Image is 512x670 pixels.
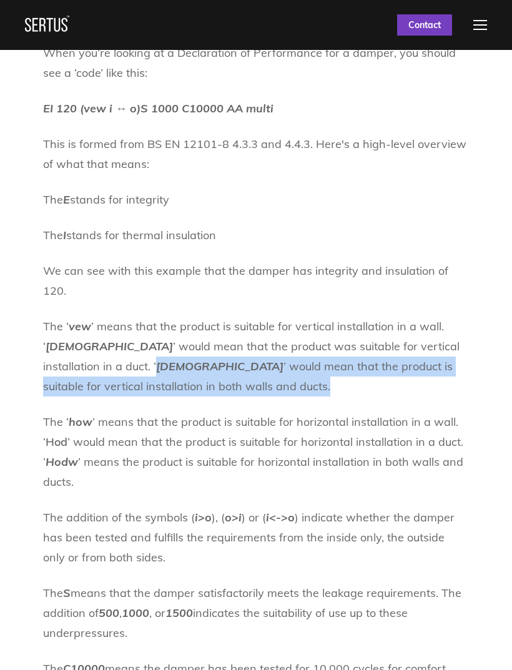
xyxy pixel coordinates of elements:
p: The ‘ ’ means that the product is suitable for vertical installation in a wall. ‘ ’ would mean th... [43,317,469,397]
p: The ‘ ’ means that the product is suitable for horizontal installation in a wall. ‘ ’ would mean ... [43,412,469,492]
i: [DEMOGRAPHIC_DATA] [156,359,283,373]
b: Hod [46,435,67,449]
p: The stands for integrity [43,190,469,210]
iframe: Chat Widget [287,525,512,670]
i: how [69,415,92,429]
p: When you’re looking at a Declaration of Performance for a damper, you should see a ‘code’ like this: [43,43,469,83]
i: i<->o [266,510,295,525]
i: vew [69,319,91,333]
i: S [63,586,71,600]
i: I [63,228,66,242]
a: Contact [397,14,452,36]
i: E [63,192,70,207]
i: 1500 [165,606,193,620]
p: We can see with this example that the damper has integrity and insulation of 120. [43,261,469,301]
i: i>o [195,510,212,525]
i: 1000 [122,606,149,620]
p: The addition of the symbols ( ), ( ) or ( ) indicate whether the damper has been tested and fulfi... [43,508,469,568]
p: The stands for thermal insulation [43,225,469,245]
i: Hodw [46,455,78,469]
p: The means that the damper satisfactorily meets the leakage requirements. The addition of , , or i... [43,583,469,643]
i: o>i [225,510,242,525]
i: [DEMOGRAPHIC_DATA] [46,339,173,353]
i: 500 [99,606,119,620]
i: EI 120 (vew i ↔ o)S 1000 C10000 AA multi [43,101,273,116]
p: This is formed from BS EN 12101-8 4.3.3 and 4.4.3. Here's a high-level overview of what that means: [43,134,469,174]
